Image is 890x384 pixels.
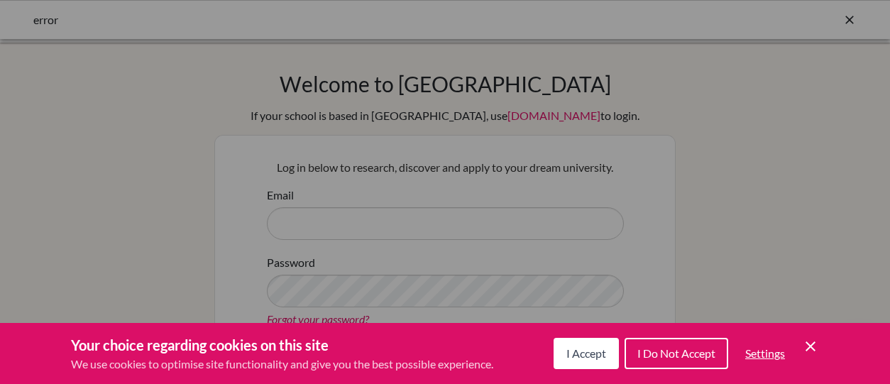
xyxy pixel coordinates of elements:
button: I Accept [554,338,619,369]
button: Save and close [802,338,819,355]
p: We use cookies to optimise site functionality and give you the best possible experience. [71,356,493,373]
button: Settings [734,339,796,368]
span: I Do Not Accept [637,346,715,360]
button: I Do Not Accept [625,338,728,369]
span: I Accept [566,346,606,360]
h3: Your choice regarding cookies on this site [71,334,493,356]
span: Settings [745,346,785,360]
